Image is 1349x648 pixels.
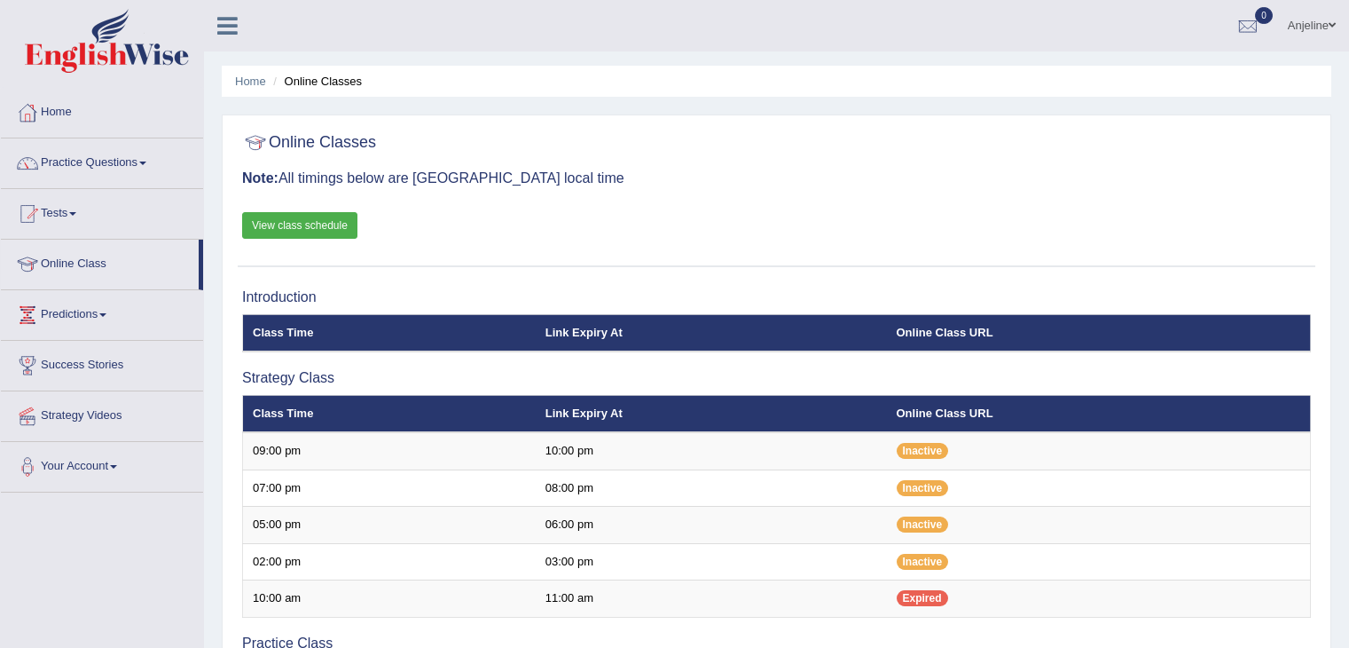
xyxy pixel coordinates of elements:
[1,138,203,183] a: Practice Questions
[536,314,887,352] th: Link Expiry At
[235,75,266,88] a: Home
[1,290,203,335] a: Predictions
[897,517,949,533] span: Inactive
[536,432,887,470] td: 10:00 pm
[243,314,536,352] th: Class Time
[536,507,887,544] td: 06:00 pm
[536,470,887,507] td: 08:00 pm
[1255,7,1273,24] span: 0
[1,189,203,233] a: Tests
[1,391,203,436] a: Strategy Videos
[242,212,357,239] a: View class schedule
[897,590,948,606] span: Expired
[242,289,1311,305] h3: Introduction
[536,543,887,581] td: 03:00 pm
[897,554,949,570] span: Inactive
[243,470,536,507] td: 07:00 pm
[536,395,887,432] th: Link Expiry At
[243,543,536,581] td: 02:00 pm
[887,395,1311,432] th: Online Class URL
[243,395,536,432] th: Class Time
[243,581,536,618] td: 10:00 am
[1,442,203,486] a: Your Account
[1,341,203,385] a: Success Stories
[897,443,949,459] span: Inactive
[536,581,887,618] td: 11:00 am
[1,240,199,284] a: Online Class
[269,73,362,90] li: Online Classes
[242,170,278,186] b: Note:
[242,130,376,156] h2: Online Classes
[897,480,949,496] span: Inactive
[1,88,203,132] a: Home
[242,170,1311,186] h3: All timings below are [GEOGRAPHIC_DATA] local time
[887,314,1311,352] th: Online Class URL
[243,432,536,470] td: 09:00 pm
[242,370,1311,386] h3: Strategy Class
[243,507,536,544] td: 05:00 pm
